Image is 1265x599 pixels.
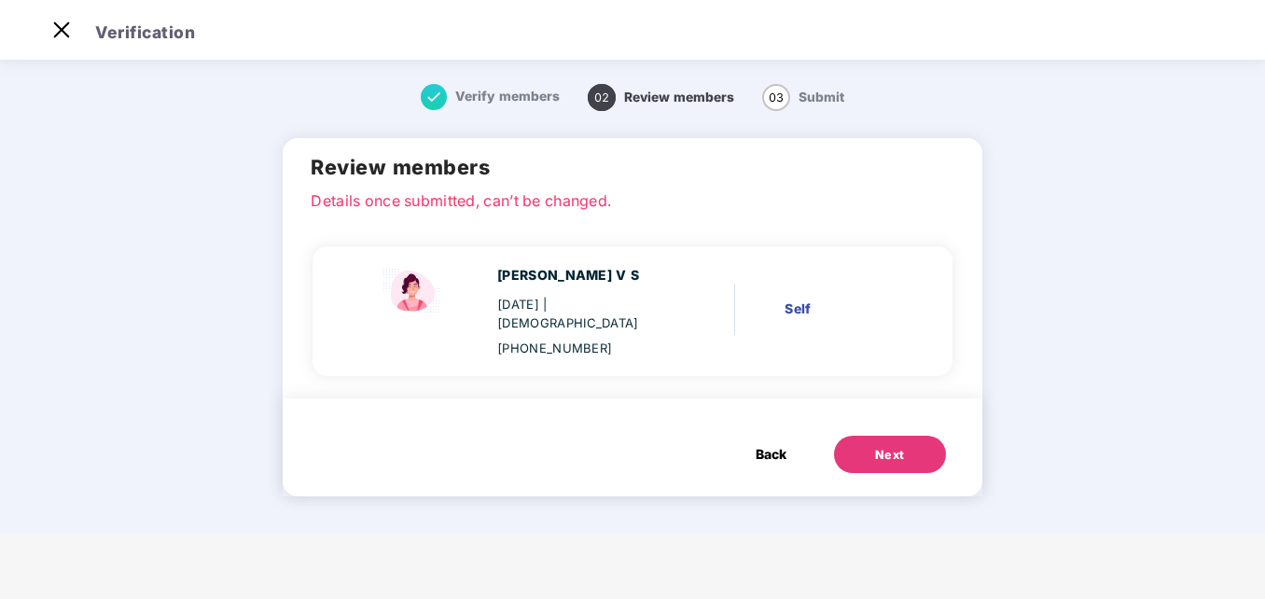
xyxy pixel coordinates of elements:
img: svg+xml;base64,PHN2ZyB4bWxucz0iaHR0cDovL3d3dy53My5vcmcvMjAwMC9zdmciIHdpZHRoPSIxNiIgaGVpZ2h0PSIxNi... [421,84,447,110]
div: [PHONE_NUMBER] [497,339,669,358]
span: Review members [624,90,734,104]
img: svg+xml;base64,PHN2ZyBpZD0iU3BvdXNlX2ljb24iIHhtbG5zPSJodHRwOi8vd3d3LnczLm9yZy8yMDAwL3N2ZyIgd2lkdG... [376,265,451,317]
button: Next [834,436,946,473]
div: [PERSON_NAME] V S [497,265,669,286]
span: Verify members [455,89,560,104]
span: Back [756,444,786,465]
span: 03 [762,84,790,111]
p: Details once submitted, can’t be changed. [311,189,953,206]
span: Submit [799,90,844,104]
div: Next [875,446,905,465]
button: Back [737,436,805,473]
div: Self [785,299,897,319]
span: 02 [588,84,616,111]
h2: Review members [311,152,953,184]
div: [DATE] [497,295,669,333]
